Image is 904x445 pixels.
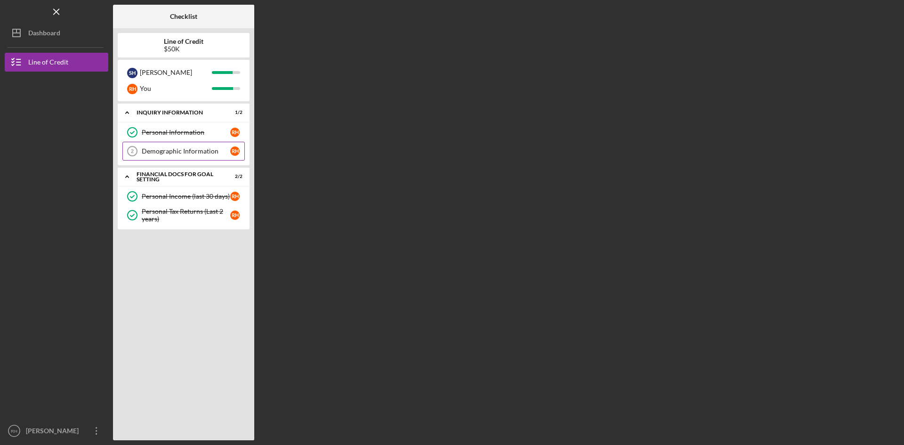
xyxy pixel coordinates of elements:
[140,81,212,97] div: You
[230,128,240,137] div: R H
[24,421,85,443] div: [PERSON_NAME]
[230,192,240,201] div: R H
[5,24,108,42] button: Dashboard
[28,53,68,74] div: Line of Credit
[127,68,137,78] div: S H
[226,110,242,115] div: 1 / 2
[142,208,230,223] div: Personal Tax Returns (Last 2 years)
[127,84,137,94] div: R H
[164,38,203,45] b: Line of Credit
[11,429,17,434] text: RH
[230,146,240,156] div: R H
[5,53,108,72] button: Line of Credit
[170,13,197,20] b: Checklist
[137,171,219,182] div: Financial Docs for Goal Setting
[5,421,108,440] button: RH[PERSON_NAME]
[142,129,230,136] div: Personal Information
[230,210,240,220] div: R H
[142,147,230,155] div: Demographic Information
[122,206,245,225] a: Personal Tax Returns (Last 2 years)RH
[28,24,60,45] div: Dashboard
[137,110,219,115] div: INQUIRY INFORMATION
[142,193,230,200] div: Personal Income (last 30 days)
[122,142,245,161] a: 2Demographic InformationRH
[164,45,203,53] div: $50K
[226,174,242,179] div: 2 / 2
[122,187,245,206] a: Personal Income (last 30 days)RH
[122,123,245,142] a: Personal InformationRH
[140,65,212,81] div: [PERSON_NAME]
[131,148,134,154] tspan: 2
